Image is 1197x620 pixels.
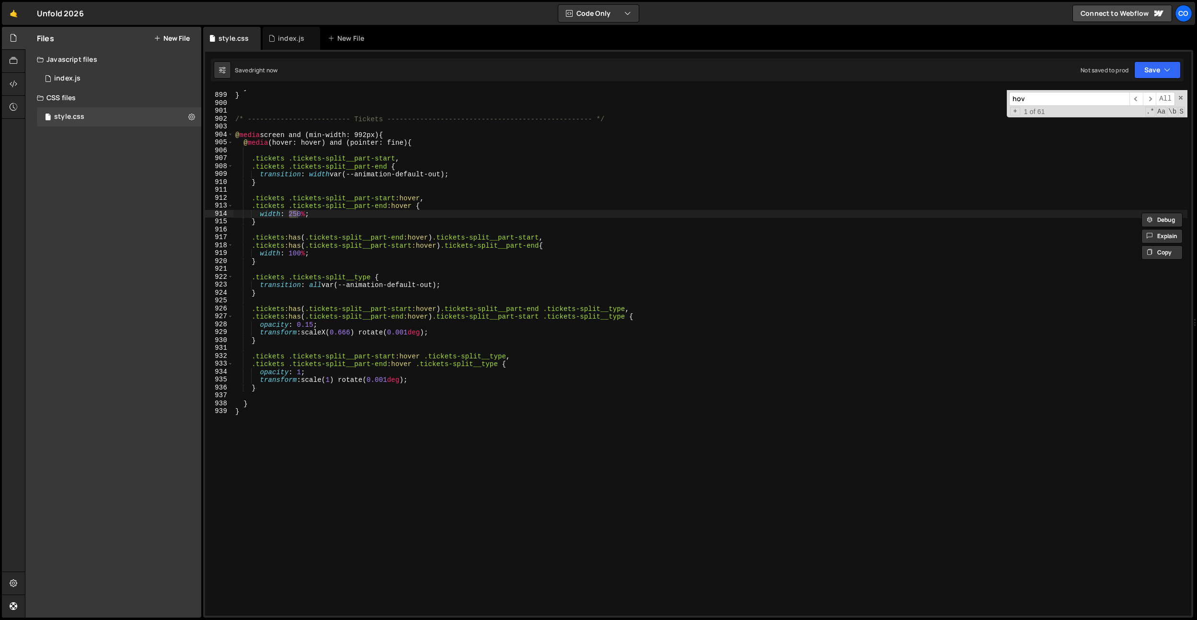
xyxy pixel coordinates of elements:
[205,178,233,186] div: 910
[1129,92,1143,106] span: ​
[219,34,249,43] div: style.css
[205,407,233,415] div: 939
[1072,5,1172,22] a: Connect to Webflow
[205,202,233,210] div: 913
[205,147,233,155] div: 906
[205,305,233,313] div: 926
[205,162,233,171] div: 908
[1081,66,1128,74] div: Not saved to prod
[205,218,233,226] div: 915
[154,34,190,42] button: New File
[1167,107,1177,116] span: Whole Word Search
[558,5,639,22] button: Code Only
[1009,92,1129,106] input: Search for
[252,66,277,74] div: right now
[205,273,233,281] div: 922
[205,107,233,115] div: 901
[205,123,233,131] div: 903
[1020,108,1049,116] span: 1 of 61
[205,368,233,376] div: 934
[205,233,233,241] div: 917
[205,360,233,368] div: 933
[205,194,233,202] div: 912
[205,241,233,250] div: 918
[1143,92,1156,106] span: ​
[37,107,201,126] div: 17293/47925.css
[278,34,304,43] div: index.js
[205,99,233,107] div: 900
[205,154,233,162] div: 907
[205,391,233,400] div: 937
[1141,245,1183,260] button: Copy
[54,74,81,83] div: index.js
[235,66,277,74] div: Saved
[37,69,201,88] div: 17293/47924.js
[205,344,233,352] div: 931
[205,384,233,392] div: 936
[205,210,233,218] div: 914
[205,186,233,194] div: 911
[205,115,233,123] div: 902
[205,281,233,289] div: 923
[37,33,54,44] h2: Files
[1134,61,1181,79] button: Save
[25,50,201,69] div: Javascript files
[205,336,233,344] div: 930
[205,312,233,321] div: 927
[1145,107,1155,116] span: RegExp Search
[205,400,233,408] div: 938
[37,8,84,19] div: Unfold 2026
[205,138,233,147] div: 905
[205,328,233,336] div: 929
[205,91,233,99] div: 899
[328,34,368,43] div: New File
[1178,107,1185,116] span: Search In Selection
[1156,92,1175,106] span: Alt-Enter
[1156,107,1166,116] span: CaseSensitive Search
[54,113,84,121] div: style.css
[205,226,233,234] div: 916
[1010,107,1020,116] span: Toggle Replace mode
[205,352,233,360] div: 932
[1141,229,1183,243] button: Explain
[1141,213,1183,227] button: Debug
[2,2,25,25] a: 🤙
[205,170,233,178] div: 909
[205,257,233,265] div: 920
[205,265,233,273] div: 921
[205,289,233,297] div: 924
[205,297,233,305] div: 925
[205,131,233,139] div: 904
[205,376,233,384] div: 935
[25,88,201,107] div: CSS files
[205,249,233,257] div: 919
[205,321,233,329] div: 928
[1175,5,1192,22] a: Co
